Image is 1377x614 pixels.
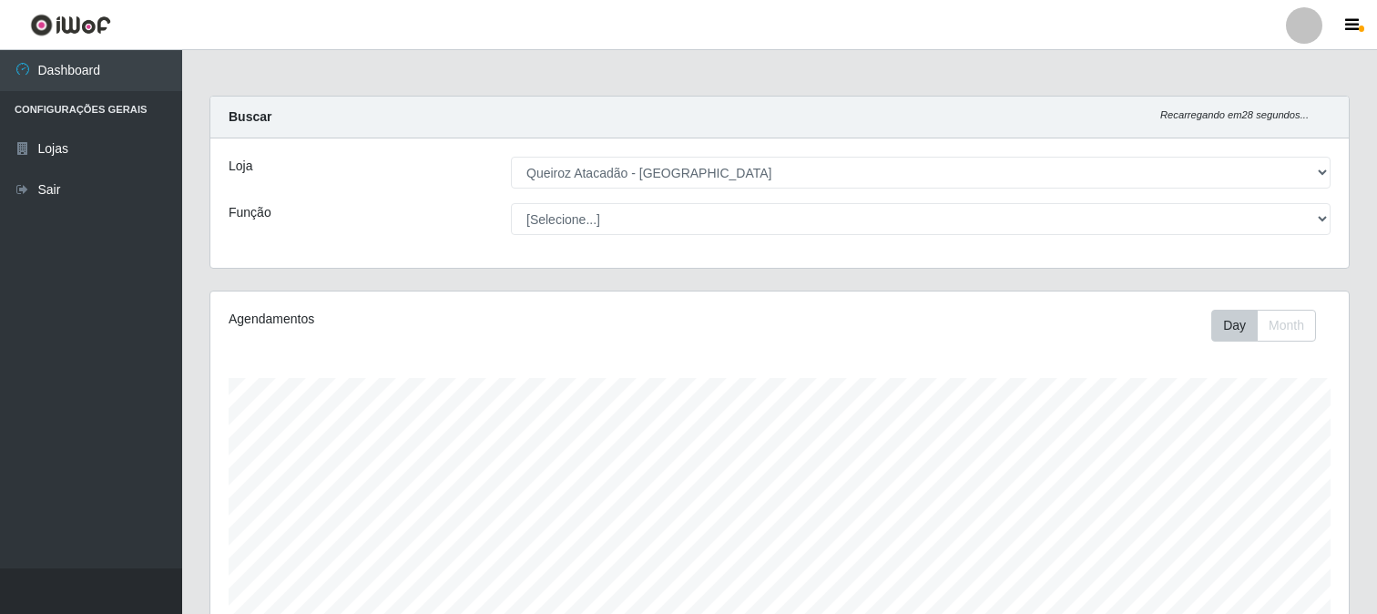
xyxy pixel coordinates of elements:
img: CoreUI Logo [30,14,111,36]
button: Day [1211,310,1258,342]
div: Toolbar with button groups [1211,310,1331,342]
i: Recarregando em 28 segundos... [1160,109,1309,120]
label: Loja [229,157,252,176]
button: Month [1257,310,1316,342]
strong: Buscar [229,109,271,124]
div: First group [1211,310,1316,342]
label: Função [229,203,271,222]
div: Agendamentos [229,310,672,329]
